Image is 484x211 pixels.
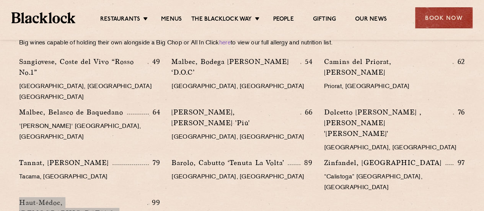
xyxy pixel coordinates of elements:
p: Dolcetto [PERSON_NAME] , [PERSON_NAME] '[PERSON_NAME]' [324,107,453,139]
p: 79 [149,158,160,168]
p: Priorat, [GEOGRAPHIC_DATA] [324,82,465,92]
p: 76 [454,107,465,117]
p: Sangiovese, Coste del Vivo “Rosso No.1” [19,56,148,78]
p: Tannat, [PERSON_NAME] [19,157,112,168]
a: Our News [355,16,387,24]
p: 62 [453,57,465,67]
p: 99 [148,198,160,208]
p: 66 [301,107,313,117]
p: Malbec, Belasco de Baquedano [19,107,127,118]
p: “Calistoga” [GEOGRAPHIC_DATA], [GEOGRAPHIC_DATA] [324,172,465,193]
p: 64 [149,107,160,117]
p: [PERSON_NAME], [PERSON_NAME] 'Più' [171,107,300,128]
p: 89 [300,158,313,168]
a: Gifting [313,16,336,24]
p: Big wines capable of holding their own alongside a Big Chop or All In Click to view our full alle... [19,38,465,49]
img: BL_Textured_Logo-footer-cropped.svg [11,12,75,23]
a: People [273,16,293,24]
p: Tacama, [GEOGRAPHIC_DATA] [19,172,160,183]
p: [GEOGRAPHIC_DATA], [GEOGRAPHIC_DATA] [171,132,312,143]
p: Zinfandel, [GEOGRAPHIC_DATA] [324,157,445,168]
a: Menus [161,16,182,24]
p: '[PERSON_NAME]' [GEOGRAPHIC_DATA], [GEOGRAPHIC_DATA] [19,121,160,143]
a: here [219,40,231,46]
p: 54 [301,57,313,67]
p: [GEOGRAPHIC_DATA], [GEOGRAPHIC_DATA] [GEOGRAPHIC_DATA] [19,82,160,103]
p: Camins del Priorat, [PERSON_NAME] [324,56,453,78]
p: Barolo, Cabutto ‘Tenuta La Volta’ [171,157,288,168]
a: Restaurants [100,16,140,24]
p: [GEOGRAPHIC_DATA], [GEOGRAPHIC_DATA] [171,82,312,92]
p: 49 [148,57,160,67]
div: Book Now [415,7,473,28]
p: [GEOGRAPHIC_DATA], [GEOGRAPHIC_DATA] [171,172,312,183]
p: 97 [453,158,465,168]
p: [GEOGRAPHIC_DATA], [GEOGRAPHIC_DATA] [324,143,465,154]
p: Malbec, Bodega [PERSON_NAME] ‘D.O.C’ [171,56,300,78]
a: The Blacklock Way [191,16,252,24]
